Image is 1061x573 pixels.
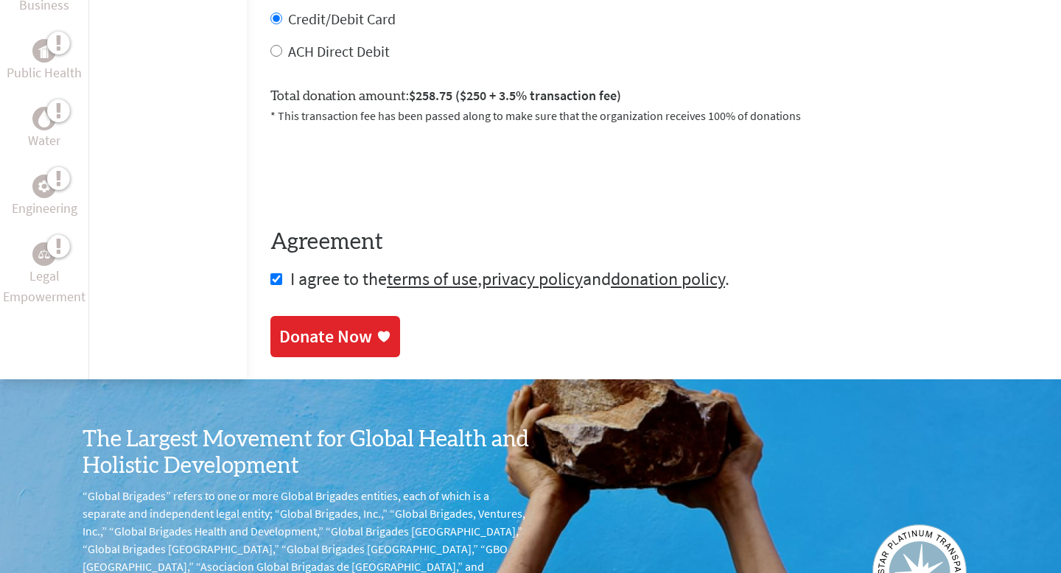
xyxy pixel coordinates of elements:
label: ACH Direct Debit [288,42,390,60]
div: Legal Empowerment [32,242,56,266]
label: Total donation amount: [270,85,621,107]
span: I agree to the , and . [290,267,729,290]
a: Legal EmpowermentLegal Empowerment [3,242,85,307]
p: Legal Empowerment [3,266,85,307]
h3: The Largest Movement for Global Health and Holistic Development [83,426,530,479]
p: Engineering [12,198,77,219]
img: Legal Empowerment [38,250,50,259]
label: Credit/Debit Card [288,10,396,28]
a: EngineeringEngineering [12,175,77,219]
div: Donate Now [279,325,372,348]
img: Engineering [38,180,50,192]
span: $258.75 ($250 + 3.5% transaction fee) [409,87,621,104]
a: WaterWater [28,107,60,151]
a: donation policy [611,267,725,290]
h4: Agreement [270,229,1037,256]
p: Water [28,130,60,151]
a: Donate Now [270,316,400,357]
div: Water [32,107,56,130]
p: Public Health [7,63,82,83]
div: Public Health [32,39,56,63]
a: privacy policy [482,267,583,290]
a: terms of use [387,267,477,290]
img: Water [38,110,50,127]
img: Public Health [38,43,50,58]
div: Engineering [32,175,56,198]
a: Public HealthPublic Health [7,39,82,83]
iframe: reCAPTCHA [270,142,494,200]
p: * This transaction fee has been passed along to make sure that the organization receives 100% of ... [270,107,1037,124]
